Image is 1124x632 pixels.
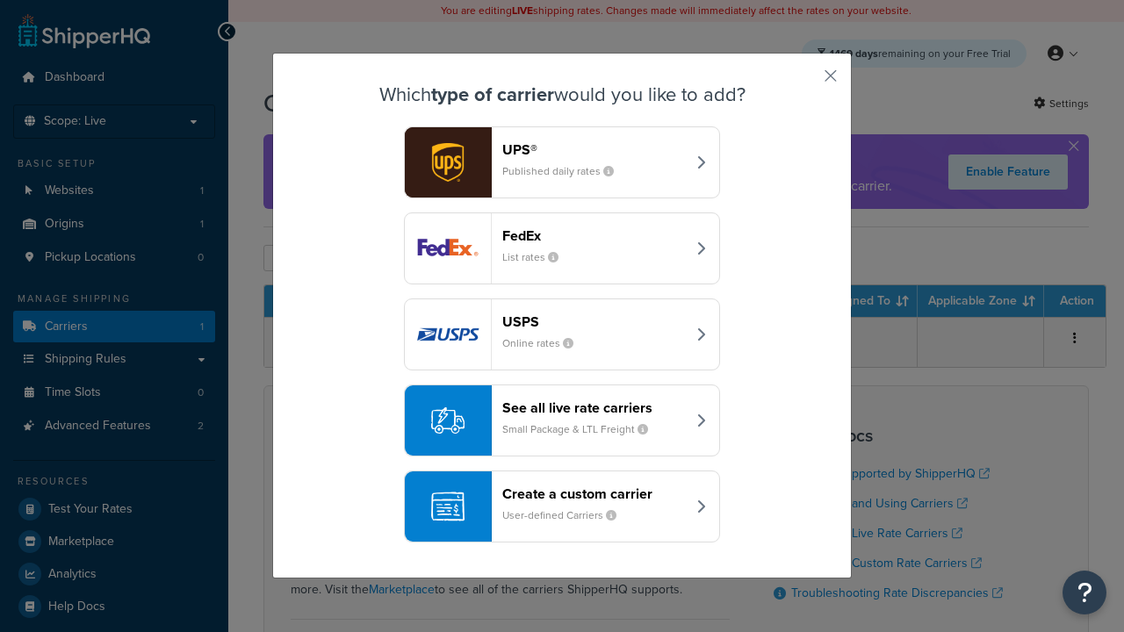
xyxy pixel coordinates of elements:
header: Create a custom carrier [502,485,686,502]
h3: Which would you like to add? [317,84,807,105]
small: User-defined Carriers [502,507,630,523]
button: ups logoUPS®Published daily rates [404,126,720,198]
header: USPS [502,313,686,330]
small: Published daily rates [502,163,628,179]
header: UPS® [502,141,686,158]
img: usps logo [405,299,491,370]
small: List rates [502,249,573,265]
button: See all live rate carriersSmall Package & LTL Freight [404,384,720,456]
small: Small Package & LTL Freight [502,421,662,437]
img: icon-carrier-custom-c93b8a24.svg [431,490,465,523]
strong: type of carrier [431,80,554,109]
button: usps logoUSPSOnline rates [404,298,720,370]
small: Online rates [502,335,587,351]
img: icon-carrier-liverate-becf4550.svg [431,404,465,437]
img: fedEx logo [405,213,491,284]
img: ups logo [405,127,491,197]
header: FedEx [502,227,686,244]
button: Create a custom carrierUser-defined Carriers [404,470,720,542]
button: fedEx logoFedExList rates [404,212,720,284]
button: Open Resource Center [1063,571,1106,614]
header: See all live rate carriers [502,399,686,416]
